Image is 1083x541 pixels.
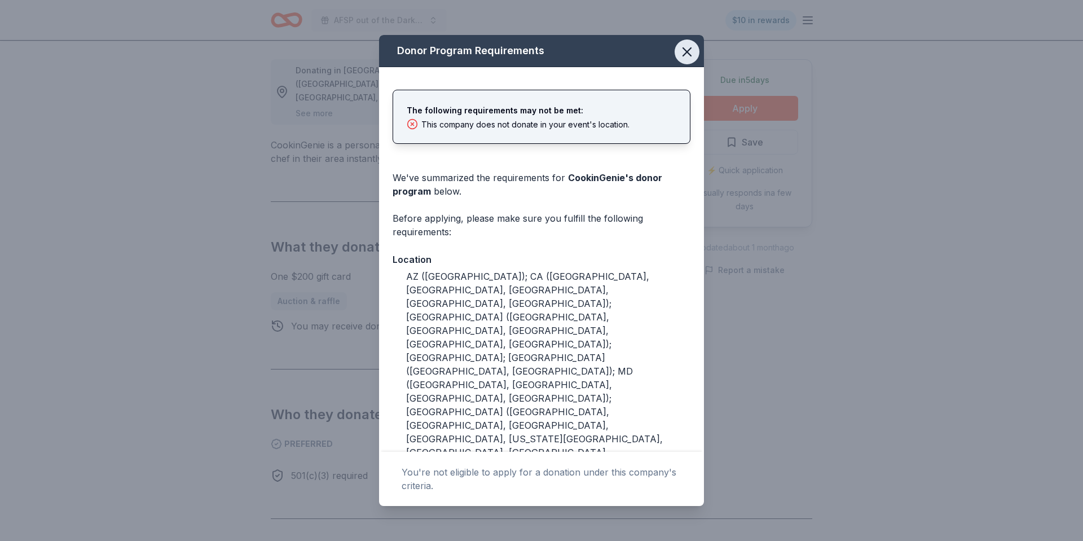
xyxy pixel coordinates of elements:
[402,465,681,492] div: You're not eligible to apply for a donation under this company's criteria.
[393,171,690,198] div: We've summarized the requirements for below.
[407,104,676,117] div: The following requirements may not be met:
[393,212,690,239] div: Before applying, please make sure you fulfill the following requirements:
[421,120,629,130] div: This company does not donate in your event's location.
[393,252,690,267] div: Location
[379,35,704,67] div: Donor Program Requirements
